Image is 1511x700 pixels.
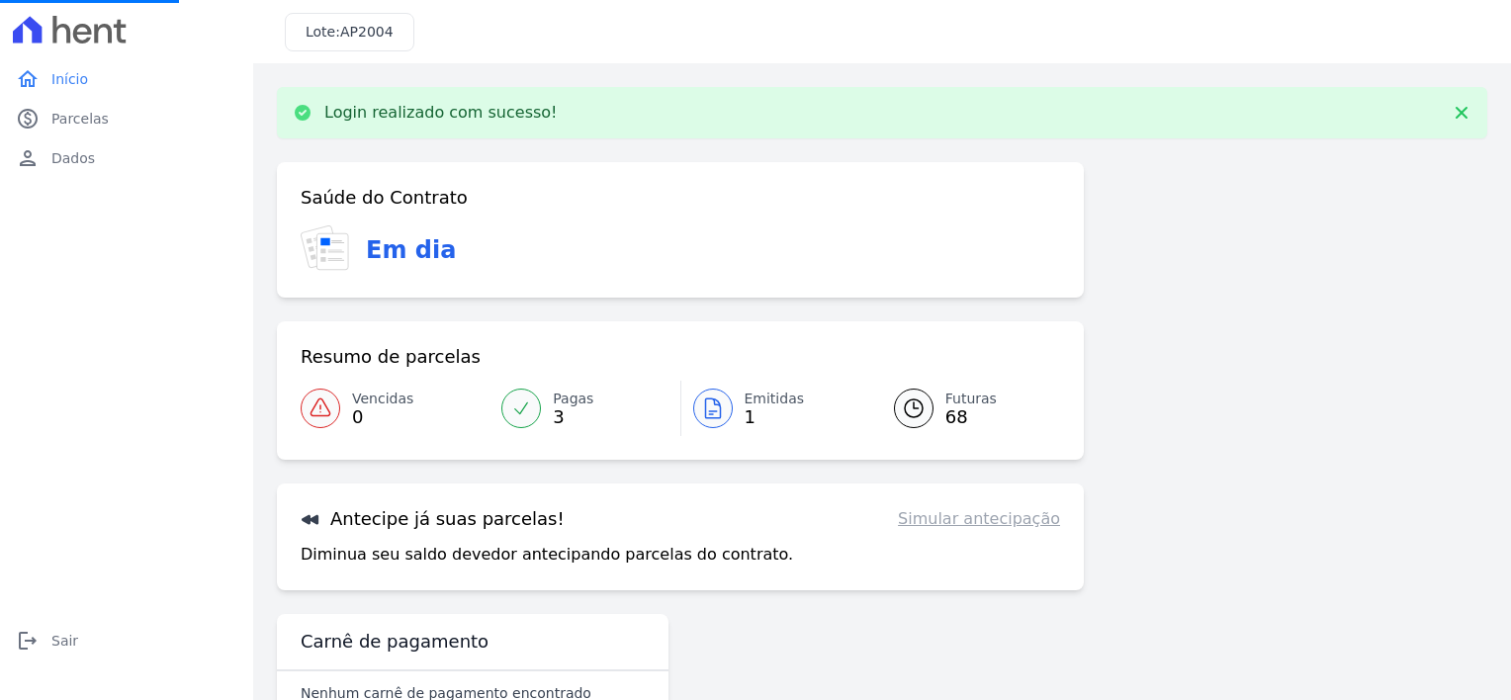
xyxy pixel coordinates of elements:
span: Início [51,69,88,89]
a: Emitidas 1 [681,381,870,436]
p: Diminua seu saldo devedor antecipando parcelas do contrato. [301,543,793,567]
a: personDados [8,138,245,178]
h3: Resumo de parcelas [301,345,481,369]
span: Pagas [553,389,593,409]
a: Vencidas 0 [301,381,489,436]
a: Pagas 3 [489,381,679,436]
h3: Lote: [306,22,394,43]
a: paidParcelas [8,99,245,138]
span: Futuras [945,389,997,409]
i: paid [16,107,40,131]
span: 68 [945,409,997,425]
h3: Em dia [366,232,456,268]
a: logoutSair [8,621,245,660]
span: 3 [553,409,593,425]
i: logout [16,629,40,653]
span: Sair [51,631,78,651]
a: Futuras 68 [870,381,1060,436]
span: 1 [745,409,805,425]
span: Emitidas [745,389,805,409]
a: Simular antecipação [898,507,1060,531]
h3: Antecipe já suas parcelas! [301,507,565,531]
h3: Carnê de pagamento [301,630,489,654]
span: 0 [352,409,413,425]
p: Login realizado com sucesso! [324,103,558,123]
i: person [16,146,40,170]
span: Parcelas [51,109,109,129]
span: Dados [51,148,95,168]
span: Vencidas [352,389,413,409]
a: homeInício [8,59,245,99]
i: home [16,67,40,91]
span: AP2004 [340,24,394,40]
h3: Saúde do Contrato [301,186,468,210]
